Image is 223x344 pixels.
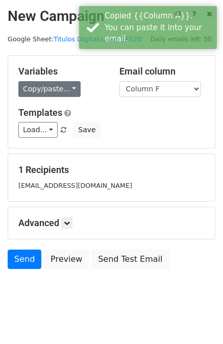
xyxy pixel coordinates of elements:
[73,122,100,138] button: Save
[91,250,169,269] a: Send Test Email
[172,295,223,344] div: Widget de chat
[18,182,132,189] small: [EMAIL_ADDRESS][DOMAIN_NAME]
[18,217,205,229] h5: Advanced
[8,250,41,269] a: Send
[105,10,213,45] div: Copied {{Column A}}. You can paste it into your email.
[54,35,141,43] a: Titulos Digitalizados EES20
[119,66,205,77] h5: Email column
[18,66,104,77] h5: Variables
[8,8,215,25] h2: New Campaign
[172,295,223,344] iframe: Chat Widget
[18,164,205,176] h5: 1 Recipients
[44,250,89,269] a: Preview
[18,81,81,97] a: Copy/paste...
[18,107,62,118] a: Templates
[18,122,58,138] a: Load...
[8,35,142,43] small: Google Sheet:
